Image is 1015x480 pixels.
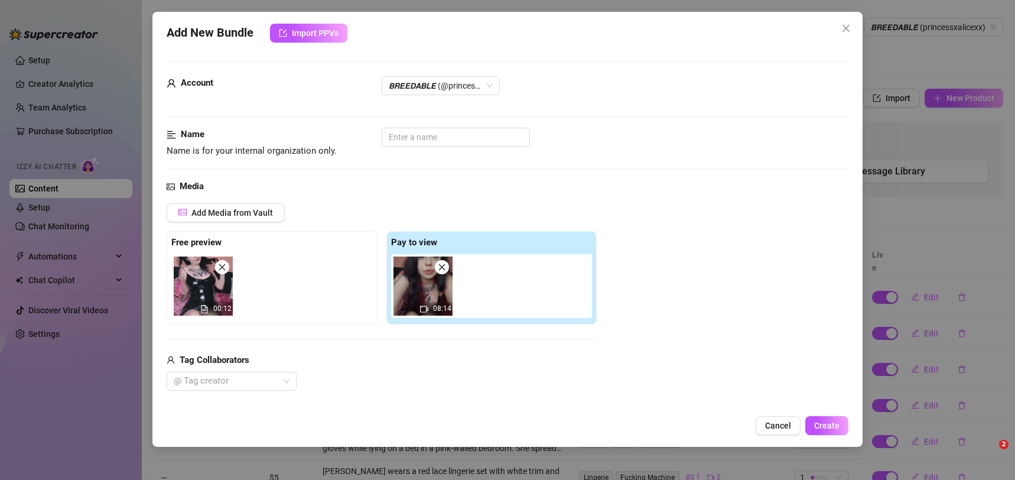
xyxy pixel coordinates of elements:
[218,263,226,271] span: close
[178,208,187,216] span: picture
[999,440,1009,449] span: 2
[765,421,791,430] span: Cancel
[433,304,451,313] span: 08:14
[420,305,428,313] span: video-camera
[181,129,204,140] strong: Name
[837,24,855,33] span: Close
[174,257,233,316] div: 00:12
[180,181,204,192] strong: Media
[393,257,453,316] img: media
[814,421,840,430] span: Create
[292,28,339,38] span: Import PPVs
[167,76,176,90] span: user
[837,19,855,38] button: Close
[382,128,530,147] input: Enter a name
[167,128,176,142] span: align-left
[389,77,493,95] span: 𝘽𝙍𝙀𝙀𝘿𝘼𝘽𝙇𝙀 (@princessxalicexx)
[167,180,175,194] span: picture
[438,263,446,271] span: close
[393,257,453,316] div: 08:14
[171,237,222,248] strong: Free preview
[181,77,213,88] strong: Account
[174,257,233,316] img: media
[167,353,175,368] span: user
[975,440,1003,468] iframe: Intercom live chat
[756,416,801,435] button: Cancel
[841,24,851,33] span: close
[270,24,347,43] button: Import PPVs
[391,237,437,248] strong: Pay to view
[213,304,232,313] span: 00:12
[167,145,337,156] span: Name is for your internal organization only.
[167,24,253,43] span: Add New Bundle
[191,208,273,218] span: Add Media from Vault
[279,29,287,37] span: import
[200,305,209,313] span: file-gif
[167,203,285,222] button: Add Media from Vault
[180,355,249,365] strong: Tag Collaborators
[805,416,848,435] button: Create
